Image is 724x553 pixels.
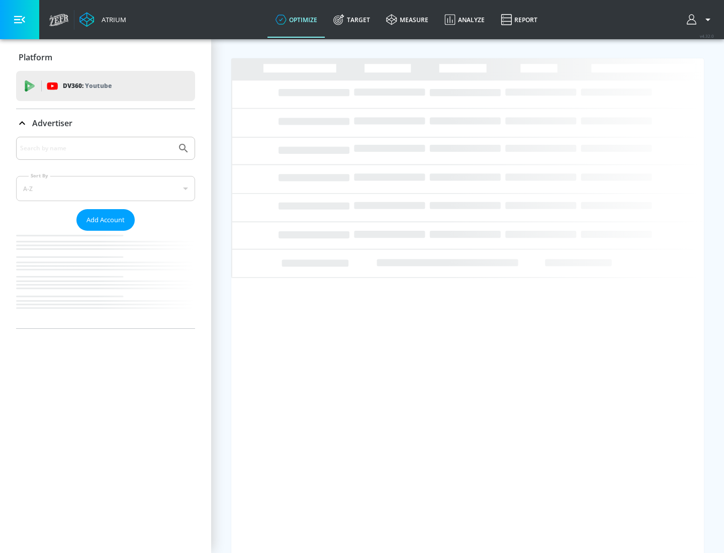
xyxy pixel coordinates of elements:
[32,118,72,129] p: Advertiser
[19,52,52,63] p: Platform
[79,12,126,27] a: Atrium
[16,231,195,328] nav: list of Advertiser
[325,2,378,38] a: Target
[16,109,195,137] div: Advertiser
[16,71,195,101] div: DV360: Youtube
[85,80,112,91] p: Youtube
[76,209,135,231] button: Add Account
[700,33,714,39] span: v 4.32.0
[436,2,493,38] a: Analyze
[378,2,436,38] a: measure
[98,15,126,24] div: Atrium
[16,176,195,201] div: A-Z
[16,43,195,71] div: Platform
[493,2,546,38] a: Report
[267,2,325,38] a: optimize
[63,80,112,91] p: DV360:
[16,137,195,328] div: Advertiser
[29,172,50,179] label: Sort By
[86,214,125,226] span: Add Account
[20,142,172,155] input: Search by name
